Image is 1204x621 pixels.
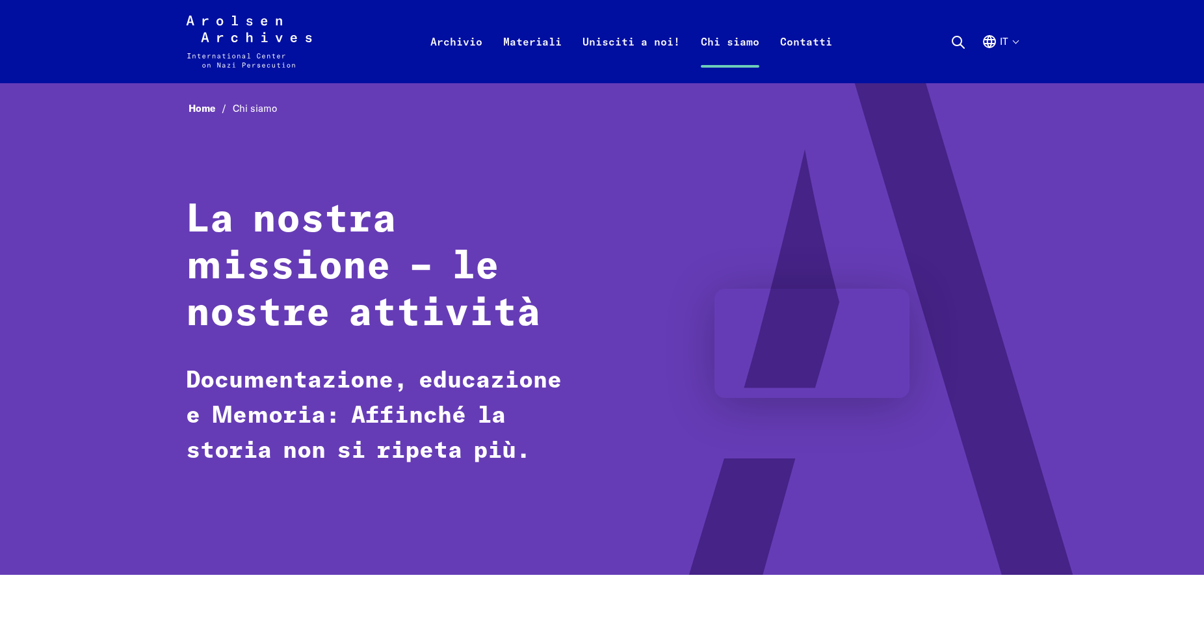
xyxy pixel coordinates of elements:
a: Unisciti a noi! [572,31,690,83]
button: Italiano, selezione lingua [982,34,1018,81]
a: Archivio [420,31,493,83]
a: Home [189,102,233,114]
a: Materiali [493,31,572,83]
a: Contatti [770,31,843,83]
p: Documentazione, educazione e Memoria: Affinché la storia non si ripeta più. [186,363,579,469]
nav: Primaria [420,16,843,68]
nav: Breadcrumb [186,99,1018,119]
span: Chi siamo [233,102,277,114]
a: Chi siamo [690,31,770,83]
h1: La nostra missione – le nostre attività [186,197,579,337]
